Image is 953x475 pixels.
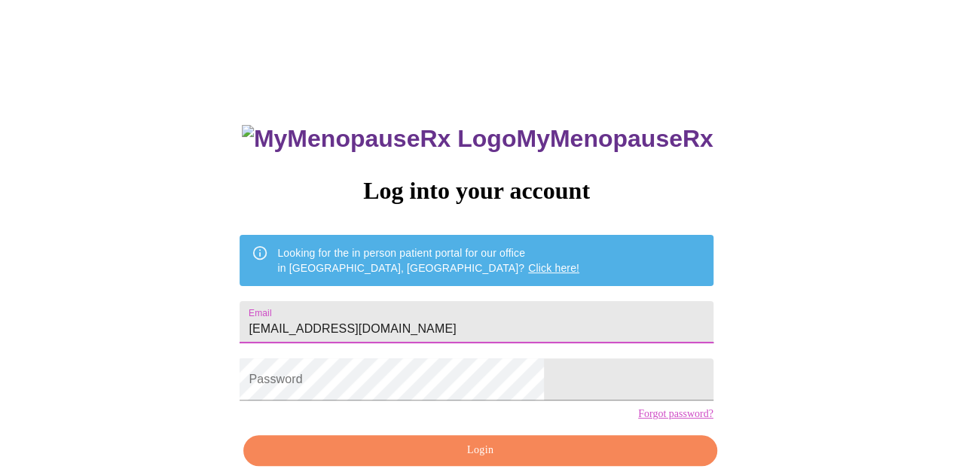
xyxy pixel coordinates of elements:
[242,125,516,153] img: MyMenopauseRx Logo
[277,239,579,282] div: Looking for the in person patient portal for our office in [GEOGRAPHIC_DATA], [GEOGRAPHIC_DATA]?
[638,408,713,420] a: Forgot password?
[243,435,716,466] button: Login
[240,177,713,205] h3: Log into your account
[261,441,699,460] span: Login
[528,262,579,274] a: Click here!
[242,125,713,153] h3: MyMenopauseRx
